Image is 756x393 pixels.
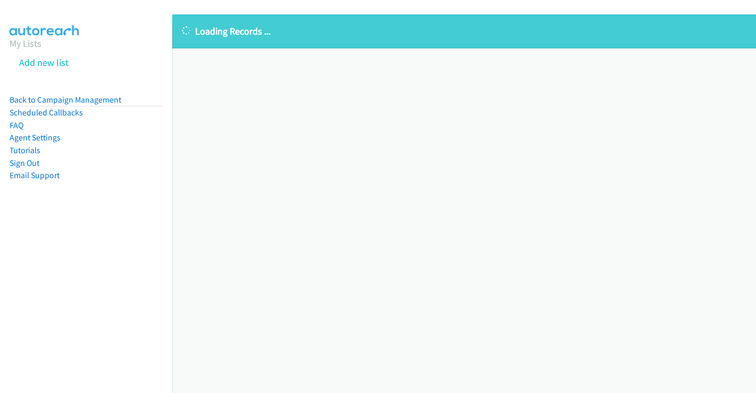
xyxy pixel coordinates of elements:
[10,37,41,49] a: My Lists
[182,24,746,38] p: Loading Records ...
[10,145,40,155] a: Tutorials
[10,158,39,168] a: Sign Out
[10,170,60,180] a: Email Support
[19,56,69,69] a: Add new list
[10,132,61,143] a: Agent Settings
[10,107,83,118] a: Scheduled Callbacks
[10,120,23,130] a: FAQ
[10,95,121,105] a: Back to Campaign Management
